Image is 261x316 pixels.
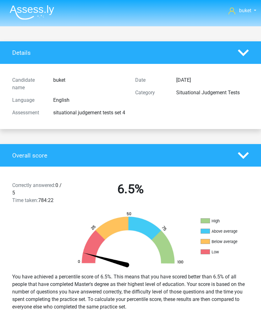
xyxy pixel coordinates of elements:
span: buket [239,8,251,13]
div: Candidate name [8,76,49,91]
div: situational judgement tests set 4 [49,109,130,117]
h4: Details [12,49,228,56]
div: English [49,96,130,104]
span: Time taken: [12,197,38,203]
div: You have achieved a percentile score of 6.5%. This means that you have scored better than 6.5% of... [8,271,253,313]
div: Situational Judgement Tests [171,89,253,96]
h2: 6.5% [74,182,187,197]
div: Language [8,96,49,104]
a: buket [228,7,256,14]
div: buket [49,76,130,91]
div: Category [130,89,171,96]
h4: Overall score [12,152,228,159]
div: Assessment [8,109,49,117]
div: Date [130,76,171,84]
img: 7.1507af49f25e.png [70,212,191,268]
div: [DATE] [171,76,253,84]
div: 0 / 5 784:22 [8,182,69,204]
img: Assessly [10,5,54,20]
span: Correctly answered: [12,182,55,188]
